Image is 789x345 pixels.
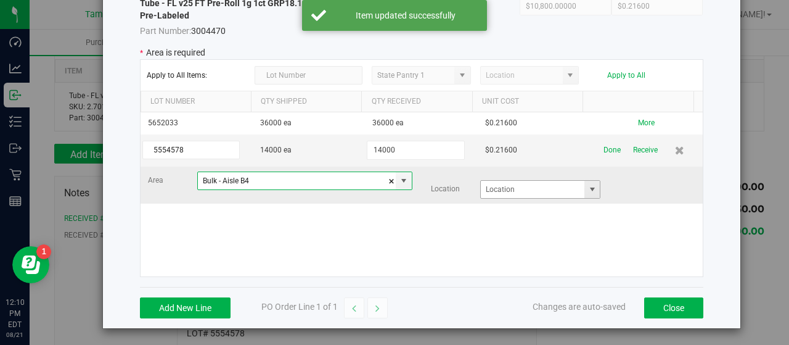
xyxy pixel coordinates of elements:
[253,112,365,135] td: 36000 ea
[365,112,477,135] td: 36000 ea
[361,91,472,112] th: Qty Received
[12,246,49,283] iframe: Resource center
[481,181,585,198] input: Location
[638,117,655,129] button: More
[533,302,626,312] span: Changes are auto-saved
[251,91,361,112] th: Qty Shipped
[36,244,51,259] iframe: Resource center unread badge
[478,112,590,135] td: $0.21600
[140,22,353,37] span: 3004470
[140,26,191,36] span: Part Number:
[148,175,197,186] label: Area
[198,172,396,189] input: Area
[141,91,251,112] th: Lot Number
[261,302,338,312] span: PO Order Line 1 of 1
[255,66,362,85] input: Lot Number
[146,48,205,57] span: Area is required
[478,135,590,167] td: $0.21600
[142,141,240,159] input: Lot Number
[147,71,245,80] span: Apply to All Items:
[472,91,583,112] th: Unit Cost
[333,9,478,22] div: Item updated successfully
[644,297,703,318] button: Close
[253,135,365,167] td: 14000 ea
[607,71,645,80] button: Apply to All
[141,112,253,135] td: 5652033
[388,172,395,191] span: clear
[431,183,480,195] label: Location
[140,297,231,318] button: Add New Line
[603,139,621,161] button: Done
[633,139,658,161] button: Receive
